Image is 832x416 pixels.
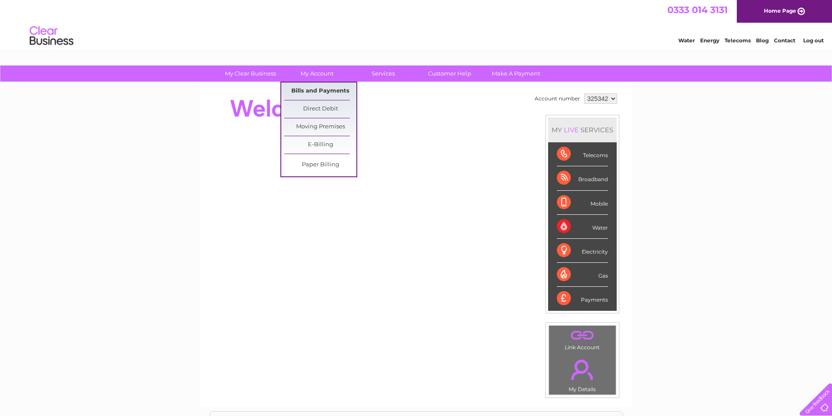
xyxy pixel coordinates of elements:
[700,37,719,44] a: Energy
[549,352,616,395] td: My Details
[557,191,608,215] div: Mobile
[532,91,582,106] td: Account number
[667,4,728,15] a: 0333 014 3131
[756,37,769,44] a: Blog
[29,23,74,49] img: logo.png
[548,117,617,142] div: MY SERVICES
[414,65,486,82] a: Customer Help
[284,83,356,100] a: Bills and Payments
[551,354,614,385] a: .
[281,65,353,82] a: My Account
[803,37,824,44] a: Log out
[557,142,608,166] div: Telecoms
[557,215,608,239] div: Water
[347,65,419,82] a: Services
[557,287,608,310] div: Payments
[214,65,287,82] a: My Clear Business
[774,37,795,44] a: Contact
[725,37,751,44] a: Telecoms
[557,166,608,190] div: Broadband
[480,65,552,82] a: Make A Payment
[557,239,608,263] div: Electricity
[557,263,608,287] div: Gas
[551,328,614,343] a: .
[210,5,623,42] div: Clear Business is a trading name of Verastar Limited (registered in [GEOGRAPHIC_DATA] No. 3667643...
[562,126,580,134] div: LIVE
[549,325,616,353] td: Link Account
[284,156,356,174] a: Paper Billing
[284,118,356,136] a: Moving Premises
[284,136,356,154] a: E-Billing
[678,37,695,44] a: Water
[284,100,356,118] a: Direct Debit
